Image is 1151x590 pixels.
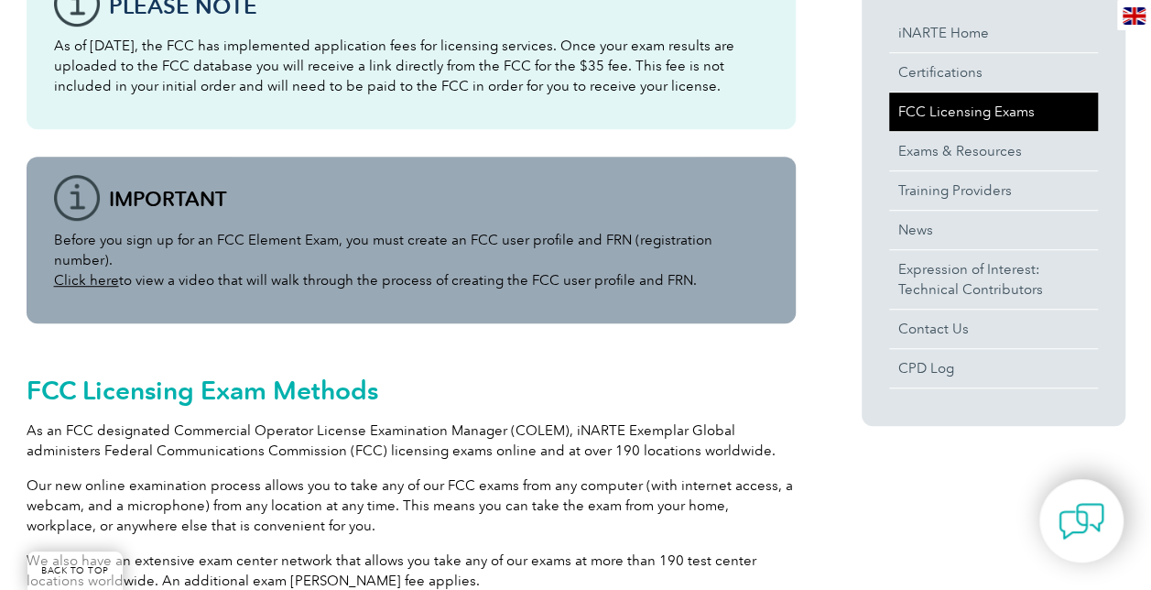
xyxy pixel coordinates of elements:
a: Training Providers [889,171,1098,210]
p: As an FCC designated Commercial Operator License Examination Manager (COLEM), iNARTE Exemplar Glo... [27,421,796,461]
img: en [1123,7,1146,25]
a: FCC Licensing Exams [889,93,1098,131]
p: Our new online examination process allows you to take any of our FCC exams from any computer (wit... [27,475,796,536]
a: Certifications [889,53,1098,92]
a: Contact Us [889,310,1098,348]
p: Before you sign up for an FCC Element Exam, you must create an FCC user profile and FRN (registra... [54,230,768,290]
img: contact-chat.png [1059,498,1104,544]
a: BACK TO TOP [27,552,123,590]
h2: FCC Licensing Exam Methods [27,376,796,405]
a: Expression of Interest:Technical Contributors [889,250,1098,309]
a: iNARTE Home [889,14,1098,52]
p: As of [DATE], the FCC has implemented application fees for licensing services. Once your exam res... [54,36,768,96]
a: Exams & Resources [889,132,1098,170]
a: Click here [54,272,119,289]
a: News [889,211,1098,249]
a: CPD Log [889,349,1098,388]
